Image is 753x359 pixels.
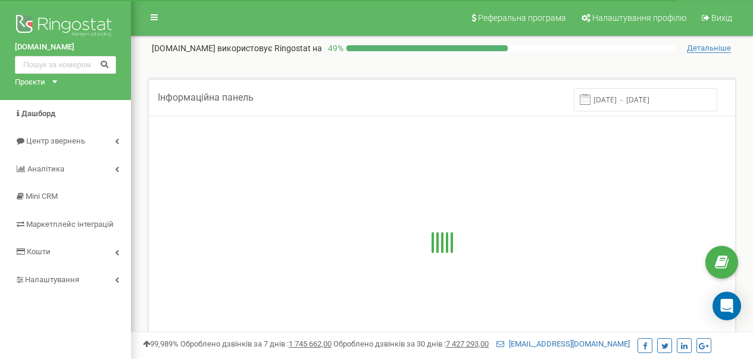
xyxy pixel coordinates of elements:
[496,339,630,348] a: [EMAIL_ADDRESS][DOMAIN_NAME]
[446,339,489,348] u: 7 427 293,00
[25,275,79,284] span: Налаштування
[143,339,179,348] span: 99,989%
[592,13,686,23] span: Налаштування профілю
[333,339,489,348] span: Оброблено дзвінків за 30 днів :
[687,43,731,53] span: Детальніше
[711,13,732,23] span: Вихід
[26,136,85,145] span: Центр звернень
[15,56,116,74] input: Пошук за номером
[26,220,114,229] span: Маркетплейс інтеграцій
[713,292,741,320] div: Open Intercom Messenger
[322,42,346,54] p: 49 %
[158,92,254,103] span: Інформаційна панель
[217,43,322,53] span: використовує Ringostat на
[180,339,332,348] span: Оброблено дзвінків за 7 днів :
[27,164,64,173] span: Аналiтика
[15,42,116,53] a: [DOMAIN_NAME]
[27,247,51,256] span: Кошти
[26,192,58,201] span: Mini CRM
[478,13,566,23] span: Реферальна програма
[21,109,55,118] span: Дашборд
[15,77,45,88] div: Проєкти
[152,42,322,54] p: [DOMAIN_NAME]
[15,12,116,42] img: Ringostat logo
[289,339,332,348] u: 1 745 662,00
